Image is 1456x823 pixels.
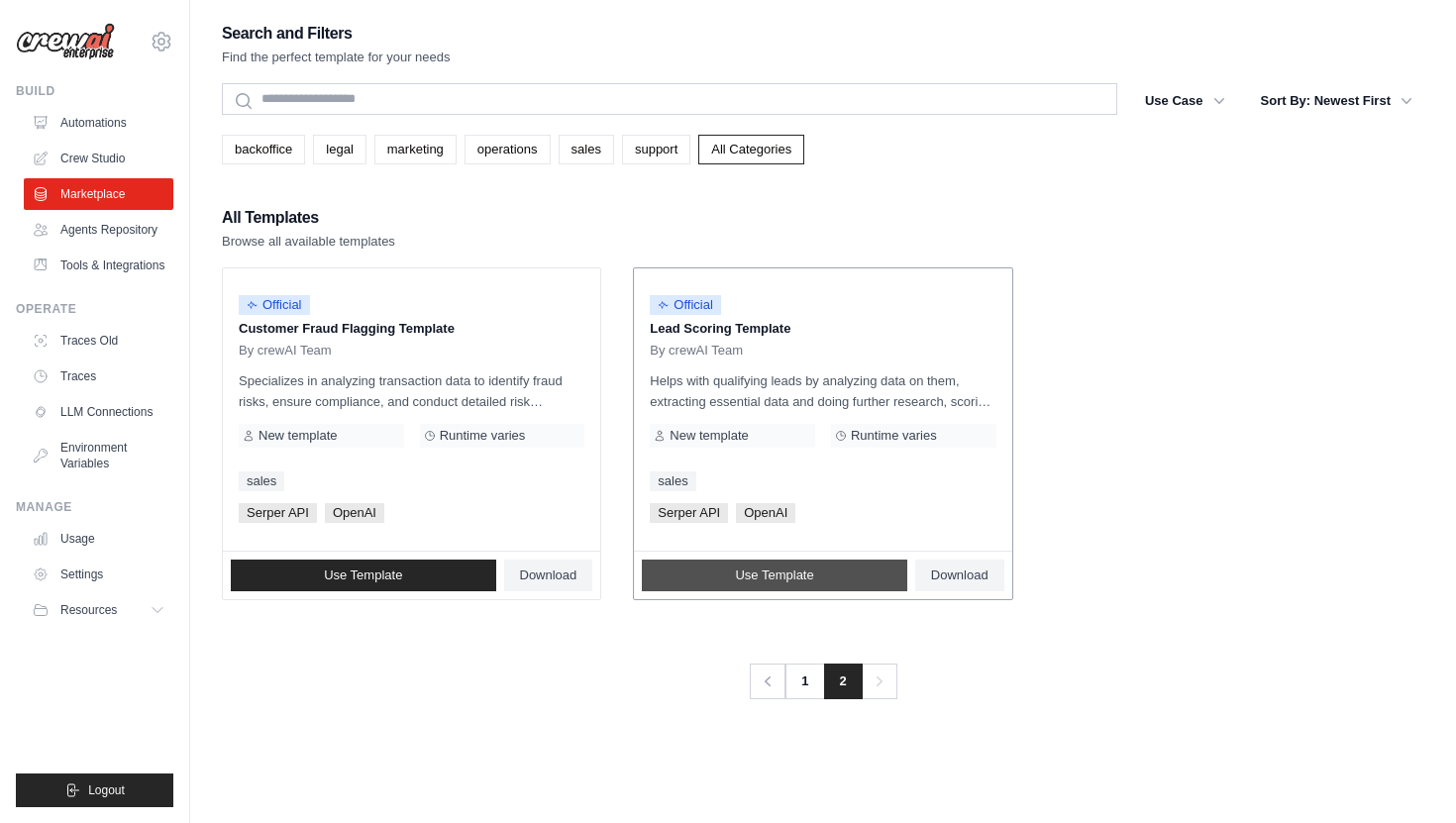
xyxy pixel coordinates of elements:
[16,773,173,807] button: Logout
[24,250,173,281] a: Tools & Integrations
[1133,83,1237,119] button: Use Case
[650,503,728,523] span: Serper API
[222,204,395,232] h2: All Templates
[239,343,332,359] span: By crewAI Team
[24,143,173,174] a: Crew Studio
[239,471,284,491] a: sales
[824,664,863,699] span: 2
[60,602,117,618] span: Resources
[784,664,824,699] a: 1
[313,135,365,164] a: legal
[24,325,173,357] a: Traces Old
[931,567,988,583] span: Download
[222,48,451,67] p: Find the perfect template for your needs
[465,135,551,164] a: operations
[16,23,115,60] img: Logo
[520,567,577,583] span: Download
[24,107,173,139] a: Automations
[670,428,748,444] span: New template
[222,20,451,48] h2: Search and Filters
[736,503,795,523] span: OpenAI
[24,396,173,428] a: LLM Connections
[650,295,721,315] span: Official
[239,295,310,315] span: Official
[650,471,695,491] a: sales
[650,370,995,412] p: Helps with qualifying leads by analyzing data on them, extracting essential data and doing furthe...
[24,214,173,246] a: Agents Repository
[24,360,173,392] a: Traces
[650,343,743,359] span: By crewAI Team
[24,523,173,555] a: Usage
[16,83,173,99] div: Build
[504,560,593,591] a: Download
[259,428,337,444] span: New template
[642,560,907,591] a: Use Template
[1249,83,1424,119] button: Sort By: Newest First
[24,178,173,210] a: Marketplace
[559,135,614,164] a: sales
[24,559,173,590] a: Settings
[239,370,584,412] p: Specializes in analyzing transaction data to identify fraud risks, ensure compliance, and conduct...
[650,319,995,339] p: Lead Scoring Template
[16,499,173,515] div: Manage
[324,567,402,583] span: Use Template
[222,232,395,252] p: Browse all available templates
[698,135,804,164] a: All Categories
[24,594,173,626] button: Resources
[915,560,1004,591] a: Download
[622,135,690,164] a: support
[851,428,937,444] span: Runtime varies
[231,560,496,591] a: Use Template
[735,567,813,583] span: Use Template
[88,782,125,798] span: Logout
[239,503,317,523] span: Serper API
[222,135,305,164] a: backoffice
[325,503,384,523] span: OpenAI
[239,319,584,339] p: Customer Fraud Flagging Template
[749,664,896,699] nav: Pagination
[16,301,173,317] div: Operate
[374,135,457,164] a: marketing
[24,432,173,479] a: Environment Variables
[440,428,526,444] span: Runtime varies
